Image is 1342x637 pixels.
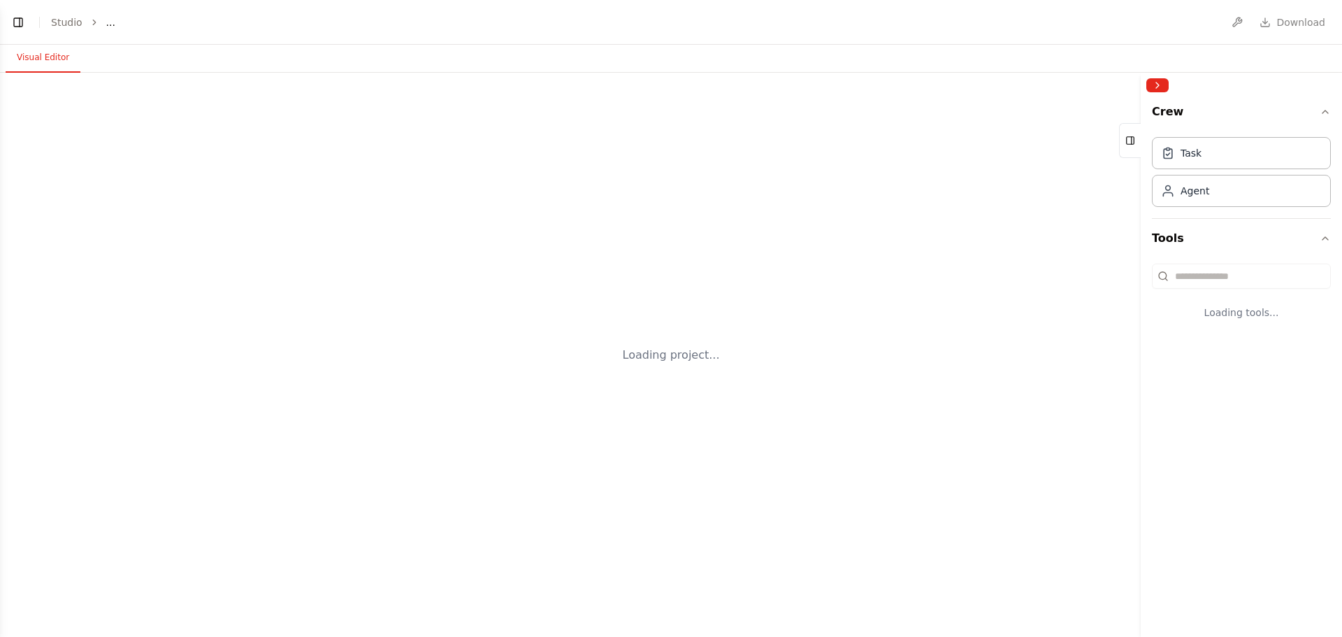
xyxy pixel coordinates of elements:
[623,347,720,364] div: Loading project...
[1181,184,1209,198] div: Agent
[1135,73,1146,637] button: Toggle Sidebar
[51,17,82,28] a: Studio
[1146,78,1169,92] button: Collapse right sidebar
[106,15,115,29] span: ...
[1181,146,1202,160] div: Task
[6,43,80,73] button: Visual Editor
[1152,131,1331,218] div: Crew
[1152,98,1331,131] button: Crew
[51,15,115,29] nav: breadcrumb
[1152,219,1331,258] button: Tools
[1152,294,1331,331] div: Loading tools...
[8,13,28,32] button: Show left sidebar
[1152,258,1331,342] div: Tools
